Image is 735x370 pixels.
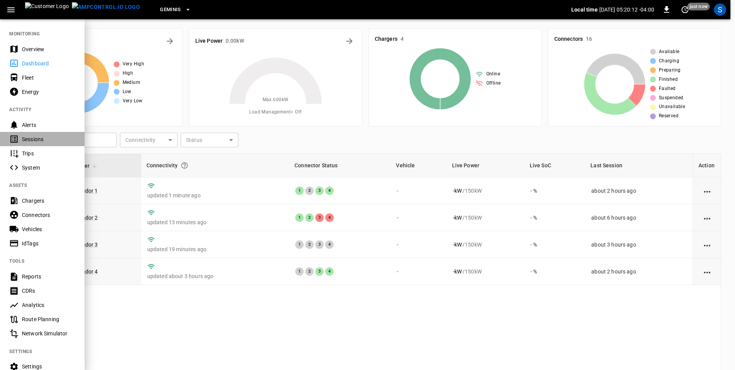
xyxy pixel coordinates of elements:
div: Fleet [22,74,75,82]
div: Overview [22,45,75,53]
div: Vehicles [22,225,75,233]
button: set refresh interval [679,3,691,16]
p: [DATE] 05:20:12 -04:00 [599,6,654,13]
span: Geminis [160,5,181,14]
div: Trips [22,150,75,157]
div: Chargers [22,197,75,205]
div: Network Simulator [22,330,75,337]
div: Reports [22,273,75,280]
div: Analytics [22,301,75,309]
span: just now [687,3,710,10]
div: Sessions [22,135,75,143]
img: Customer Logo [25,2,69,17]
div: Dashboard [22,60,75,67]
div: Connectors [22,211,75,219]
div: Route Planning [22,315,75,323]
div: IdTags [22,240,75,247]
img: ampcontrol.io logo [72,2,140,12]
div: Energy [22,88,75,96]
div: CDRs [22,287,75,295]
div: profile-icon [714,3,726,16]
div: Alerts [22,121,75,129]
div: System [22,164,75,172]
p: Local time [571,6,598,13]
